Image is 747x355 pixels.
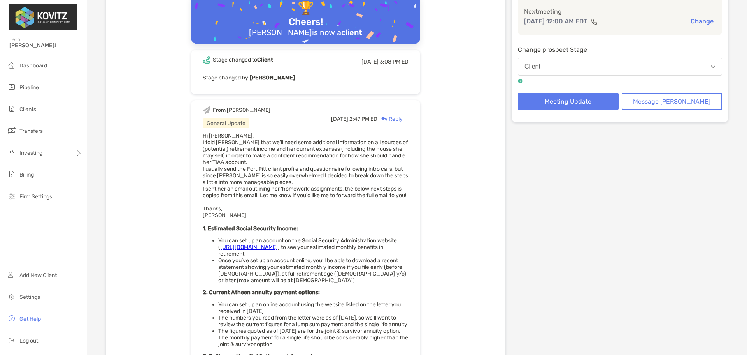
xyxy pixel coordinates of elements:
[7,292,16,301] img: settings icon
[19,316,41,322] span: Get Help
[218,237,409,257] li: You can set up an account on the Social Security Administration website ( ) to see your estimated...
[524,16,587,26] p: [DATE] 12:00 AM EDT
[257,57,273,63] b: Client
[218,314,409,328] li: The numbers you read from the letter were as of [DATE], so we’ll want to review the current figur...
[331,116,348,122] span: [DATE]
[381,117,387,122] img: Reply icon
[19,106,36,113] span: Clients
[7,270,16,279] img: add_new_client icon
[518,58,722,76] button: Client
[286,16,326,28] div: Cheers!
[203,289,320,296] strong: 2. Current Atheen annuity payment options:
[19,294,40,300] span: Settings
[524,63,540,70] div: Client
[7,336,16,345] img: logout icon
[7,314,16,323] img: get-help icon
[7,82,16,92] img: pipeline icon
[9,42,82,49] span: [PERSON_NAME]!
[7,170,16,179] img: billing icon
[213,57,273,63] div: Stage changed to
[361,58,379,65] span: [DATE]
[7,60,16,70] img: dashboard icon
[295,0,317,16] div: 🏆
[203,73,409,83] p: Stage changed by:
[218,328,409,348] li: The figures quoted as of [DATE] are for the joint & survivor annuity option. The monthly payment ...
[518,93,619,110] button: Meeting Update
[218,257,409,284] li: Once you’ve set up an account online, you’ll be able to download a recent statement showing your ...
[7,126,16,135] img: transfers icon
[341,28,362,37] b: client
[7,104,16,113] img: clients icon
[591,18,598,25] img: communication type
[203,106,210,114] img: Event icon
[380,58,409,65] span: 3:08 PM ED
[218,301,409,314] li: You can set up an online account using the website listed on the letter you received in [DATE]
[246,28,365,37] div: [PERSON_NAME] is now a
[203,225,298,232] strong: 1. Estimated Social Security Income:
[711,65,715,68] img: Open dropdown arrow
[688,17,716,25] button: Change
[19,337,38,344] span: Log out
[19,272,57,279] span: Add New Client
[19,62,47,69] span: Dashboard
[377,115,403,123] div: Reply
[19,193,52,200] span: Firm Settings
[622,93,722,110] button: Message [PERSON_NAME]
[250,74,295,81] b: [PERSON_NAME]
[7,191,16,201] img: firm-settings icon
[7,148,16,157] img: investing icon
[220,244,278,251] a: [URL][DOMAIN_NAME]
[19,84,39,91] span: Pipeline
[518,45,722,55] p: Change prospect Stage
[19,171,34,178] span: Billing
[349,116,377,122] span: 2:47 PM ED
[19,128,43,134] span: Transfers
[203,118,249,128] div: General Update
[524,7,716,16] p: Next meeting
[203,56,210,64] img: Event icon
[213,107,270,113] div: From [PERSON_NAME]
[518,79,523,83] img: tooltip
[9,3,77,31] img: Zoe Logo
[19,150,42,156] span: Investing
